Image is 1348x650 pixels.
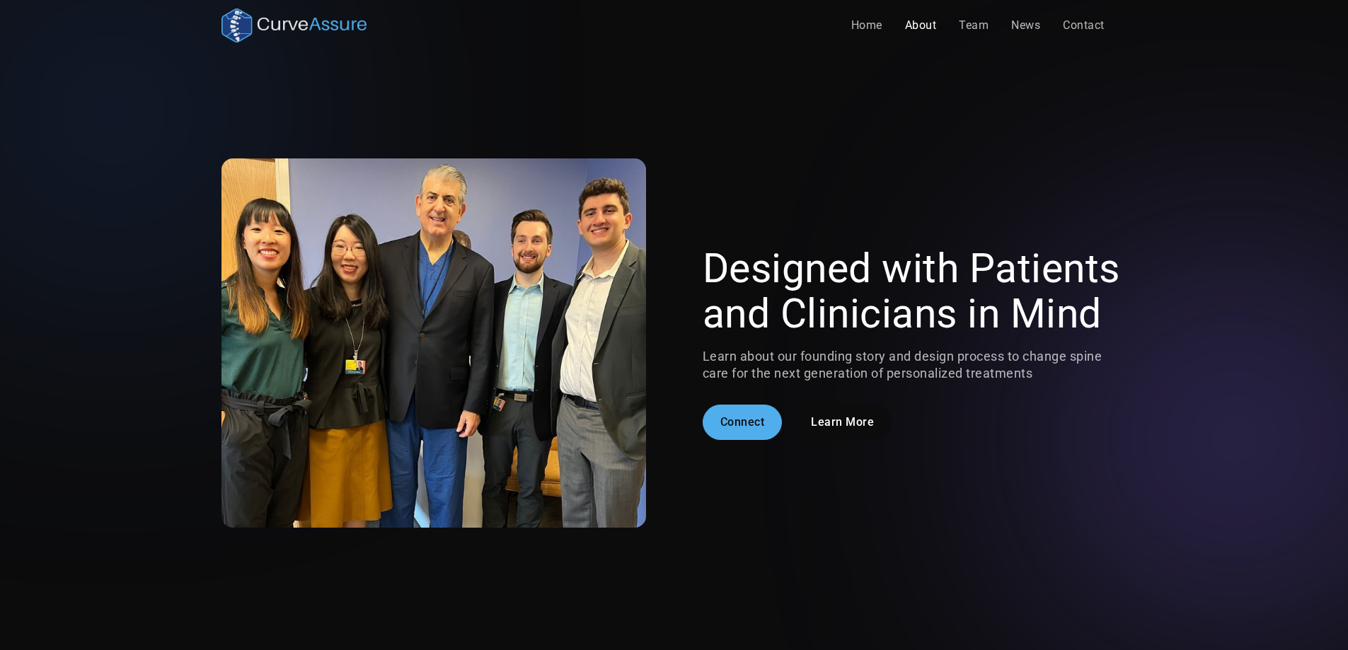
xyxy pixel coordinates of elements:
[947,11,1000,40] a: Team
[703,246,1127,337] h1: Designed with Patients and Clinicians in Mind
[1000,11,1052,40] a: News
[894,11,948,40] a: About
[840,11,894,40] a: Home
[703,348,1127,382] p: Learn about our founding story and design process to change spine care for the next generation of...
[793,405,892,440] a: Learn More
[703,405,783,440] a: Connect
[221,8,367,42] a: home
[1052,11,1116,40] a: Contact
